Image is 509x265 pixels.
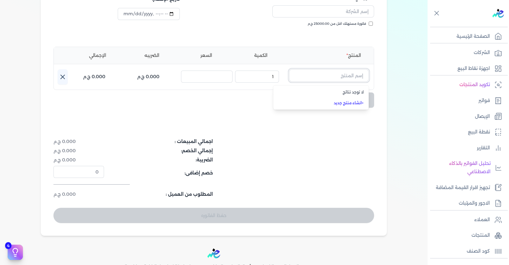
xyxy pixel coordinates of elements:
[428,213,505,227] a: العملاء
[428,46,505,59] a: الشركات
[289,52,369,59] li: المنتج
[278,89,364,95] div: لا توجد نتائج
[428,62,505,75] a: اجهزة نقاط البيع
[126,52,178,59] li: الضريبه
[428,197,505,210] a: الاجور والمرتبات
[428,94,505,107] a: فواتير
[428,110,505,123] a: الإيصال
[477,144,490,152] p: التقارير
[308,21,366,26] span: فاتورة مستهلك اقل من 25000.00 ج.م
[289,69,369,81] input: إسم المنتج
[272,5,374,17] input: إسم الشركة
[471,231,490,240] p: المنتجات
[53,191,104,198] dd: 0.000 ج.م
[428,126,505,139] a: نقطة البيع
[207,248,220,258] img: logo
[108,191,213,198] dt: المطلوب من العميل :
[475,112,490,121] p: الإيصال
[53,157,104,163] dd: 0.000 ج.م
[8,245,23,260] button: 4
[108,166,213,178] dt: خصم إضافى:
[459,199,490,207] p: الاجور والمرتبات
[53,147,104,154] dd: 0.000 ج.م
[492,9,504,18] img: logo
[428,141,505,155] a: التقارير
[72,52,123,59] li: الإجمالي
[431,160,491,176] p: تحليل الفواتير بالذكاء الاصطناعي
[468,128,490,136] p: نقطة البيع
[428,229,505,242] a: المنتجات
[428,157,505,178] a: تحليل الفواتير بالذكاء الاصطناعي
[478,97,490,105] p: فواتير
[428,181,505,194] a: تجهيز اقرار القيمة المضافة
[83,73,105,81] p: 0.000 ج.م
[108,138,213,145] dt: اجمالي المبيعات :
[474,49,490,57] p: الشركات
[137,73,159,81] p: 0.000 ج.م
[273,85,369,110] ul: إسم المنتج
[286,100,364,106] a: انشاء منتج جديد
[289,69,369,84] button: إسم المنتج
[5,242,11,249] span: 4
[428,30,505,43] a: الصفحة الرئيسية
[108,157,213,163] dt: الضريبة:
[457,32,490,41] p: الصفحة الرئيسية
[53,138,104,145] dd: 0.000 ج.م
[362,100,364,105] span: +
[235,52,287,59] li: الكمية
[272,5,374,20] button: إسم الشركة
[436,184,490,192] p: تجهيز اقرار القيمة المضافة
[467,247,490,255] p: كود الصنف
[459,81,490,89] p: تكويد المنتجات
[457,65,490,73] p: اجهزة نقاط البيع
[180,52,232,59] li: السعر
[428,78,505,92] a: تكويد المنتجات
[369,22,373,26] input: فاتورة مستهلك اقل من 25000.00 ج.م
[428,245,505,258] a: كود الصنف
[108,147,213,154] dt: إجمالي الخصم:
[474,216,490,224] p: العملاء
